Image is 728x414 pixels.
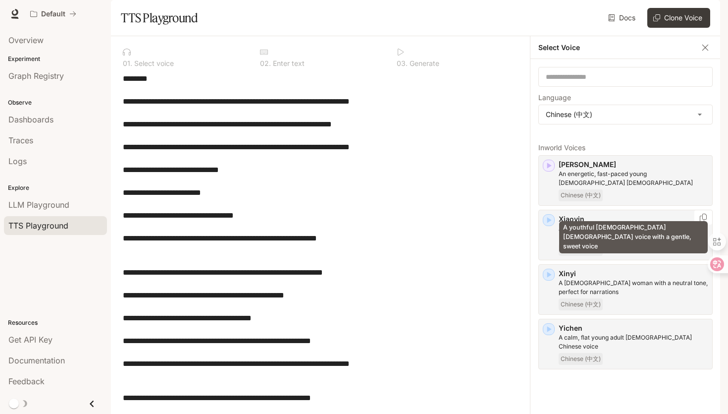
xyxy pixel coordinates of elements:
[559,333,708,351] p: A calm, flat young adult male Chinese voice
[559,189,603,201] span: Chinese (中文)
[606,8,639,28] a: Docs
[559,279,708,296] p: A Chinese woman with a neutral tone, perfect for narrations
[26,4,81,24] button: All workspaces
[121,8,198,28] h1: TTS Playground
[260,60,271,67] p: 0 2 .
[539,105,712,124] div: Chinese (中文)
[123,60,132,67] p: 0 1 .
[559,170,708,187] p: An energetic, fast-paced young Chinese female
[559,298,603,310] span: Chinese (中文)
[559,160,708,170] p: [PERSON_NAME]
[408,60,439,67] p: Generate
[559,323,708,333] p: Yichen
[397,60,408,67] p: 0 3 .
[132,60,174,67] p: Select voice
[538,94,571,101] p: Language
[559,221,708,253] div: A youthful [DEMOGRAPHIC_DATA] [DEMOGRAPHIC_DATA] voice with a gentle, sweet voice
[647,8,710,28] button: Clone Voice
[559,353,603,365] span: Chinese (中文)
[271,60,305,67] p: Enter text
[41,10,65,18] p: Default
[559,269,708,279] p: Xinyi
[538,144,713,151] p: Inworld Voices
